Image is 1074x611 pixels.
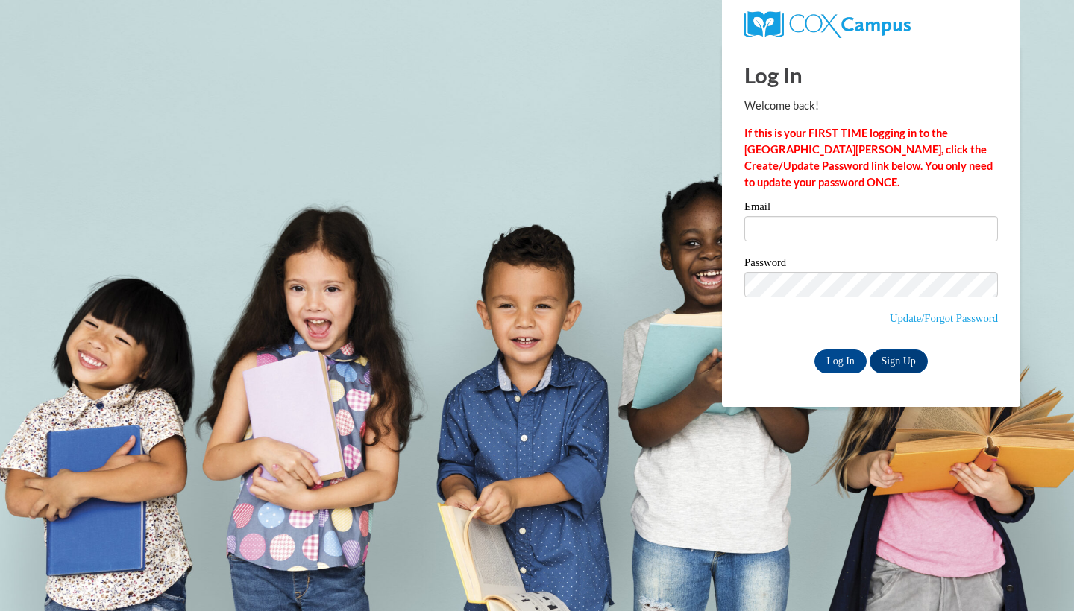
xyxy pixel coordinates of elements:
h1: Log In [744,60,998,90]
input: Log In [814,349,867,373]
strong: If this is your FIRST TIME logging in to the [GEOGRAPHIC_DATA][PERSON_NAME], click the Create/Upd... [744,127,993,189]
a: Update/Forgot Password [890,312,998,324]
label: Email [744,201,998,216]
p: Welcome back! [744,98,998,114]
label: Password [744,257,998,272]
img: COX Campus [744,11,911,38]
a: Sign Up [870,349,928,373]
a: COX Campus [744,17,911,30]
